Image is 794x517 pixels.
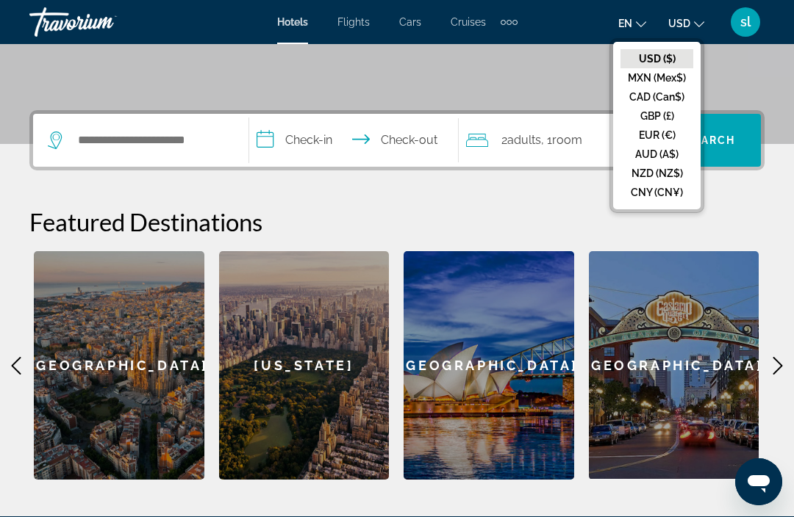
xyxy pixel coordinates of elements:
button: Change currency [668,12,704,34]
a: Cruises [451,16,486,28]
button: CNY (CN¥) [620,183,693,202]
button: NZD (NZ$) [620,164,693,183]
div: Search widget [33,114,761,167]
button: User Menu [726,7,765,37]
a: Cars [399,16,421,28]
button: CAD (Can$) [620,87,693,106]
span: 2 [501,130,541,151]
a: [GEOGRAPHIC_DATA] [589,251,759,480]
iframe: Bouton de lancement de la fenêtre de messagerie [735,458,782,505]
button: MXN (Mex$) [620,68,693,87]
span: USD [668,18,690,29]
a: Travorium [29,3,176,41]
button: Extra navigation items [501,10,518,34]
a: [GEOGRAPHIC_DATA] [404,251,574,480]
button: USD ($) [620,49,693,68]
button: EUR (€) [620,126,693,145]
a: Flights [337,16,370,28]
button: Check in and out dates [249,114,458,167]
a: [GEOGRAPHIC_DATA] [34,251,204,480]
span: Room [552,133,582,147]
a: Hotels [277,16,308,28]
button: Travelers: 2 adults, 0 children [459,114,660,167]
button: Search [660,114,761,167]
span: , 1 [541,130,582,151]
button: AUD (A$) [620,145,693,164]
h2: Featured Destinations [29,207,765,236]
button: GBP (£) [620,106,693,126]
span: Adults [507,133,541,147]
span: Search [686,134,736,146]
span: sl [740,15,751,29]
a: [US_STATE] [219,251,390,480]
span: en [618,18,632,29]
button: Change language [618,12,646,34]
div: [GEOGRAPHIC_DATA] [589,251,759,479]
